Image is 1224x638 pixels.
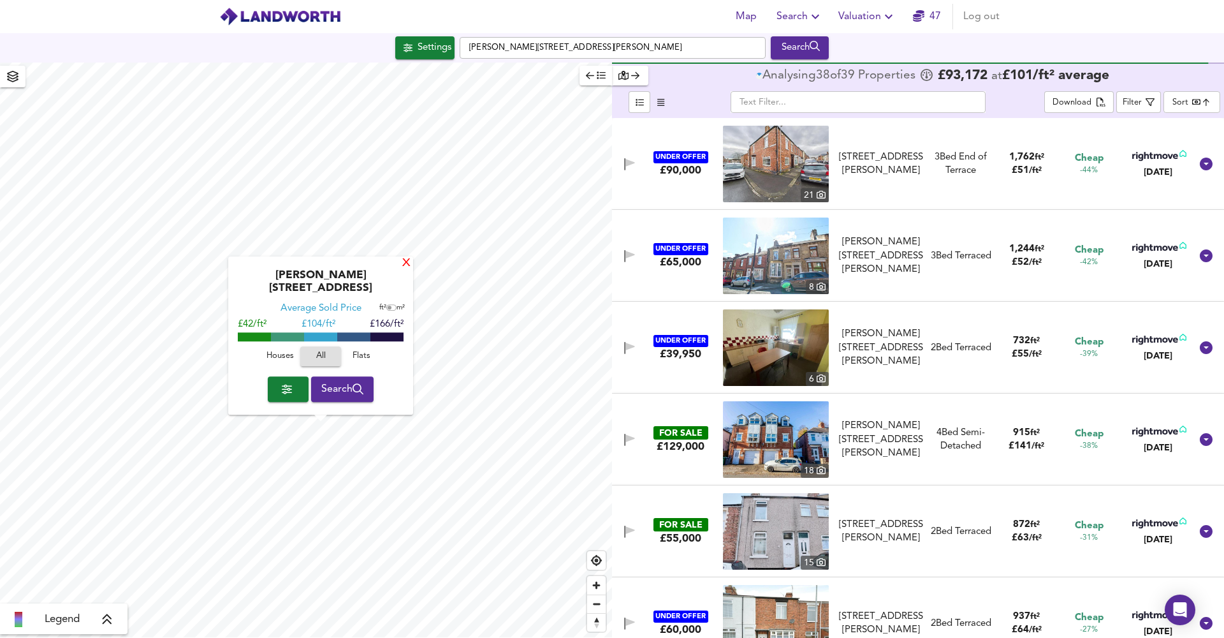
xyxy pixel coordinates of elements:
[723,493,829,570] a: property thumbnail 15
[379,305,386,312] span: ft²
[771,36,829,59] div: Run Your Search
[1044,91,1114,113] button: Download
[1075,611,1104,625] span: Cheap
[587,551,606,570] button: Find my location
[1030,521,1040,529] span: ft²
[653,335,708,347] div: UNDER OFFER
[1075,519,1104,533] span: Cheap
[839,610,923,637] div: [STREET_ADDRESS][PERSON_NAME]
[657,440,704,454] div: £129,000
[1030,429,1040,437] span: ft²
[653,243,708,255] div: UNDER OFFER
[1130,625,1186,638] div: [DATE]
[776,8,823,26] span: Search
[660,255,701,269] div: £65,000
[839,151,923,178] div: [STREET_ADDRESS][PERSON_NAME]
[1013,612,1030,621] span: 937
[587,613,606,632] button: Reset bearing to north
[723,126,829,202] img: property thumbnail
[587,595,606,613] span: Zoom out
[660,623,701,637] div: £60,000
[834,327,928,368] div: Edward Street, Eldon Lane, DL14 8TN
[723,309,829,386] a: property thumbnail 6
[762,70,816,82] div: Analysing
[1075,152,1104,165] span: Cheap
[1030,612,1040,621] span: ft²
[1029,258,1042,267] span: / ft²
[259,347,300,367] button: Houses
[774,40,826,56] div: Search
[660,163,701,177] div: £90,000
[1009,152,1035,162] span: 1,762
[1029,350,1042,359] span: / ft²
[1012,625,1042,635] span: £ 64
[771,4,828,29] button: Search
[1075,427,1104,441] span: Cheap
[660,347,701,361] div: £39,950
[1130,533,1186,546] div: [DATE]
[839,419,923,460] div: [PERSON_NAME][STREET_ADDRESS][PERSON_NAME]
[834,610,928,637] div: East Parade, Bishop Auckland, DL14 7BW
[801,464,829,478] div: 18
[1163,91,1220,113] div: Sort
[1013,520,1030,530] span: 872
[1012,533,1042,543] span: £ 63
[1198,248,1214,263] svg: Show Details
[834,151,928,178] div: Grey Street, Bishop Auckland, Durham, DL14 7BQ
[1198,432,1214,447] svg: Show Details
[801,188,829,202] div: 21
[931,341,991,355] div: 2 Bed Terraced
[219,7,341,26] img: logo
[731,91,986,113] input: Text Filter...
[1053,96,1091,110] div: Download
[839,235,923,276] div: [PERSON_NAME][STREET_ADDRESS][PERSON_NAME]
[725,4,766,29] button: Map
[723,401,829,478] a: property thumbnail 18
[839,518,923,545] div: [STREET_ADDRESS][PERSON_NAME]
[1130,350,1186,362] div: [DATE]
[321,380,364,398] span: Search
[963,8,1000,26] span: Log out
[587,595,606,613] button: Zoom out
[723,493,829,570] img: property thumbnail
[991,70,1002,82] span: at
[418,40,451,56] div: Settings
[838,8,896,26] span: Valuation
[307,350,335,364] span: All
[931,525,991,538] div: 2 Bed Terraced
[1013,336,1030,346] span: 732
[302,320,335,330] span: £ 104/ft²
[1198,616,1214,631] svg: Show Details
[913,8,941,26] a: 47
[311,376,374,402] button: Search
[841,70,855,82] span: 39
[1009,244,1035,254] span: 1,244
[1013,428,1030,438] span: 915
[928,426,994,454] div: 4 Bed Semi-Detached
[806,372,829,386] div: 6
[587,576,606,595] button: Zoom in
[928,151,994,178] div: 3 Bed End of Terrace
[801,556,829,570] div: 15
[1012,258,1042,267] span: £ 52
[1080,533,1098,544] span: -31%
[341,347,382,367] button: Flats
[1080,349,1098,360] span: -39%
[1029,626,1042,634] span: / ft²
[401,258,412,270] div: X
[460,37,766,59] input: Enter a location...
[731,8,761,26] span: Map
[938,70,987,82] span: £ 93,172
[771,36,829,59] button: Search
[300,347,341,367] button: All
[1012,350,1042,359] span: £ 55
[587,614,606,632] span: Reset bearing to north
[958,4,1005,29] button: Log out
[1123,96,1142,110] div: Filter
[660,531,701,545] div: £55,000
[280,303,361,316] div: Average Sold Price
[931,249,991,263] div: 3 Bed Terraced
[238,320,266,330] span: £42/ft²
[1198,524,1214,539] svg: Show Details
[1080,441,1098,452] span: -38%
